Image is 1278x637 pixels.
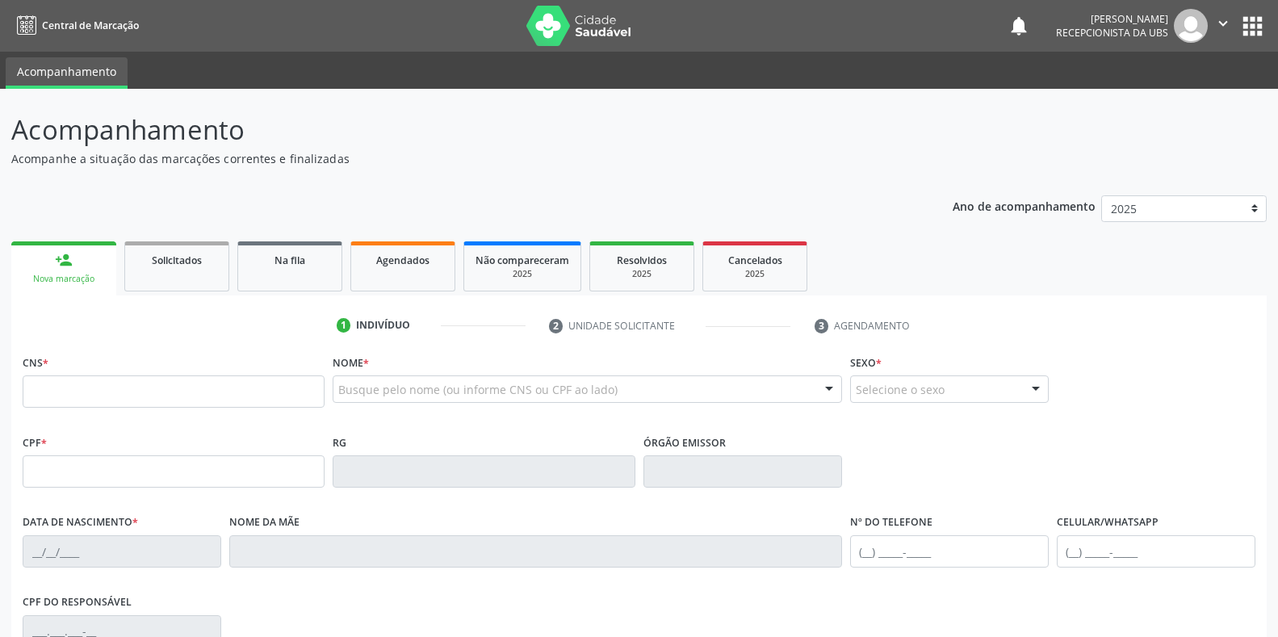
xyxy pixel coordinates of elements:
i:  [1214,15,1232,32]
button: notifications [1008,15,1030,37]
div: 1 [337,318,351,333]
span: Busque pelo nome (ou informe CNS ou CPF ao lado) [338,381,618,398]
span: Solicitados [152,254,202,267]
label: Órgão emissor [643,430,726,455]
span: Não compareceram [476,254,569,267]
div: 2025 [476,268,569,280]
a: Central de Marcação [11,12,139,39]
div: person_add [55,251,73,269]
span: Selecione o sexo [856,381,945,398]
label: Nome [333,350,369,375]
label: CNS [23,350,48,375]
label: Sexo [850,350,882,375]
span: Cancelados [728,254,782,267]
label: Celular/WhatsApp [1057,510,1159,535]
div: [PERSON_NAME] [1056,12,1168,26]
p: Acompanhamento [11,110,890,150]
label: RG [333,430,346,455]
label: CPF [23,430,47,455]
div: Nova marcação [23,273,105,285]
div: Indivíduo [356,318,410,333]
input: __/__/____ [23,535,221,568]
span: Central de Marcação [42,19,139,32]
label: Nº do Telefone [850,510,932,535]
span: Resolvidos [617,254,667,267]
label: CPF do responsável [23,590,132,615]
div: 2025 [601,268,682,280]
span: Agendados [376,254,429,267]
input: (__) _____-_____ [1057,535,1255,568]
button: apps [1238,12,1267,40]
p: Acompanhe a situação das marcações correntes e finalizadas [11,150,890,167]
img: img [1174,9,1208,43]
a: Acompanhamento [6,57,128,89]
button:  [1208,9,1238,43]
label: Data de nascimento [23,510,138,535]
div: 2025 [714,268,795,280]
span: Recepcionista da UBS [1056,26,1168,40]
span: Na fila [274,254,305,267]
input: (__) _____-_____ [850,535,1049,568]
label: Nome da mãe [229,510,300,535]
p: Ano de acompanhamento [953,195,1096,216]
